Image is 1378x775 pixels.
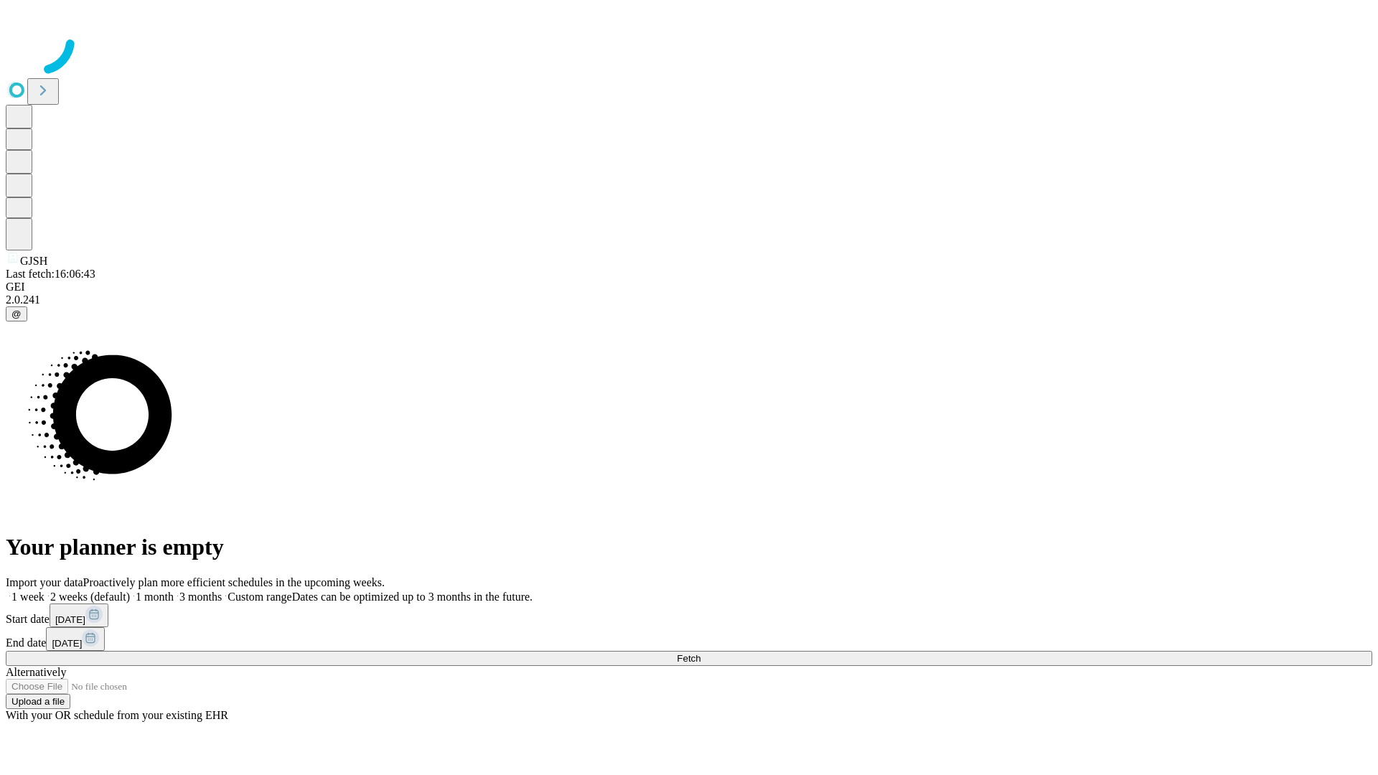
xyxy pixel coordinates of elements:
[83,576,385,588] span: Proactively plan more efficient schedules in the upcoming weeks.
[6,268,95,280] span: Last fetch: 16:06:43
[55,614,85,625] span: [DATE]
[6,603,1372,627] div: Start date
[6,293,1372,306] div: 2.0.241
[46,627,105,651] button: [DATE]
[6,281,1372,293] div: GEI
[6,534,1372,560] h1: Your planner is empty
[20,255,47,267] span: GJSH
[6,627,1372,651] div: End date
[50,603,108,627] button: [DATE]
[52,638,82,649] span: [DATE]
[50,591,130,603] span: 2 weeks (default)
[179,591,222,603] span: 3 months
[292,591,533,603] span: Dates can be optimized up to 3 months in the future.
[6,709,228,721] span: With your OR schedule from your existing EHR
[6,306,27,321] button: @
[11,309,22,319] span: @
[136,591,174,603] span: 1 month
[6,694,70,709] button: Upload a file
[677,653,700,664] span: Fetch
[228,591,291,603] span: Custom range
[6,651,1372,666] button: Fetch
[11,591,44,603] span: 1 week
[6,576,83,588] span: Import your data
[6,666,66,678] span: Alternatively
